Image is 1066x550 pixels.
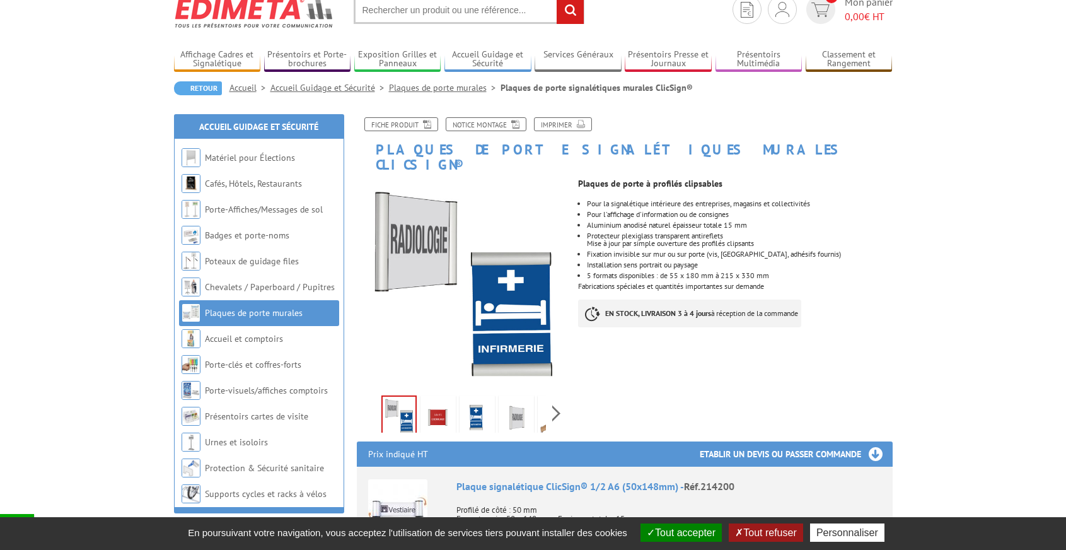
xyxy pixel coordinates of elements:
a: Cafés, Hôtels, Restaurants [205,178,302,189]
a: Fiche produit [364,117,438,131]
img: plaque_de_porte_presentaion_portrait_paysage.jpg [357,178,569,391]
img: Urnes et isoloirs [182,433,200,452]
p: Prix indiqué HT [368,442,428,467]
a: Présentoirs cartes de visite [205,411,308,422]
h1: Plaques de porte signalétiques murales ClicSign® [347,117,902,172]
li: Fixation invisible sur mur ou sur porte (vis, [GEOGRAPHIC_DATA], adhésifs fournis) [587,250,892,258]
a: Retour [174,81,222,95]
a: Badges et porte-noms [205,230,289,241]
p: Profilé de côté : 50 mm Format papier 50 x 148 mm - Epaisseur totale: 15 mm Format visible : 50 x... [456,497,881,532]
button: Tout accepter [640,524,722,542]
a: Notice Montage [446,117,526,131]
img: Présentoirs cartes de visite [182,407,200,426]
button: Personnaliser (fenêtre modale) [810,524,884,542]
img: Plaque signalétique ClicSign® 1/2 A6 (50x148mm) [368,479,427,539]
a: Services Généraux [535,49,622,70]
img: Porte-visuels/affiches comptoirs [182,381,200,400]
a: Porte-visuels/affiches comptoirs [205,385,328,396]
p: à réception de la commande [578,300,801,327]
span: € HT [845,9,893,24]
img: Plaques de porte murales [182,303,200,322]
img: Accueil et comptoirs [182,329,200,348]
a: Affichage Cadres et Signalétique [174,49,261,70]
li: 5 formats disponibles : de 55 x 180 mm à 215 x 330 mm [587,272,892,279]
img: devis rapide [775,2,789,17]
a: Imprimer [534,117,592,131]
span: En poursuivant votre navigation, vous acceptez l'utilisation de services tiers pouvant installer ... [182,527,634,538]
a: Chevalets / Paperboard / Pupitres [205,281,335,293]
p: Protecteur plexiglass transparent antireflets [587,232,892,240]
li: Aluminium anodisé naturel épaisseur totale 15 mm [587,221,892,229]
a: Présentoirs Multimédia [715,49,802,70]
img: Matériel pour Élections [182,148,200,167]
p: Mise à jour par simple ouverture des profilés clipsants [587,240,892,247]
div: Plaque signalétique ClicSign® 1/2 A6 (50x148mm) - [456,479,881,494]
a: Matériel pour Élections [205,152,295,163]
img: Poteaux de guidage files [182,252,200,271]
span: Réf.214200 [684,480,734,493]
li: Pour l'affichage d'information ou de consignes [587,211,892,218]
a: Poteaux de guidage files [205,255,299,267]
a: Plaques de porte murales [205,307,303,319]
a: Porte-clés et coffres-forts [205,359,301,370]
img: plaque_de_porte_2.jpg [423,398,453,437]
a: Classement et Rangement [806,49,893,70]
img: Protection & Sécurité sanitaire [182,459,200,477]
h3: Etablir un devis ou passer commande [700,442,893,467]
div: Fabrications spéciales et quantités importantes sur demande [578,172,901,340]
strong: Plaques de porte à profilés clipsables [578,178,722,189]
li: Plaques de porte signalétiques murales ClicSign® [501,81,693,94]
button: Tout refuser [729,524,802,542]
a: Accueil Guidage et Sécurité [444,49,531,70]
img: plaque_de_porte__4.jpg [540,398,571,437]
img: plaque_de_porte_1.jpg [501,398,531,437]
a: Urnes et isoloirs [205,436,268,448]
a: Accueil Guidage et Sécurité [199,121,318,132]
a: Accueil et comptoirs [205,333,283,344]
a: Accueil Guidage et Sécurité [270,82,389,93]
a: Exposition Grilles et Panneaux [354,49,441,70]
span: Next [550,403,562,424]
img: Porte-clés et coffres-forts [182,355,200,374]
a: Protection & Sécurité sanitaire [205,462,324,474]
a: Accueil [229,82,270,93]
img: Supports cycles et racks à vélos [182,484,200,503]
img: plaque_de_porte_3_.jpg [462,398,492,437]
li: Installation sens portrait ou paysage [587,261,892,269]
img: devis rapide [741,2,753,18]
a: Porte-Affiches/Messages de sol [205,204,323,215]
img: Porte-Affiches/Messages de sol [182,200,200,219]
a: Présentoirs et Porte-brochures [264,49,351,70]
a: Supports cycles et racks à vélos [205,488,327,500]
img: devis rapide [811,3,830,17]
img: Cafés, Hôtels, Restaurants [182,174,200,193]
img: Chevalets / Paperboard / Pupitres [182,278,200,296]
img: plaque_de_porte_presentaion_portrait_paysage.jpg [383,397,415,436]
a: Plaques de porte murales [389,82,501,93]
a: Présentoirs Presse et Journaux [625,49,712,70]
strong: EN STOCK, LIVRAISON 3 à 4 jours [605,308,711,318]
img: Badges et porte-noms [182,226,200,245]
li: Pour la signalétique intérieure des entreprises, magasins et collectivités [587,200,892,208]
span: 0,00 [845,10,864,23]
